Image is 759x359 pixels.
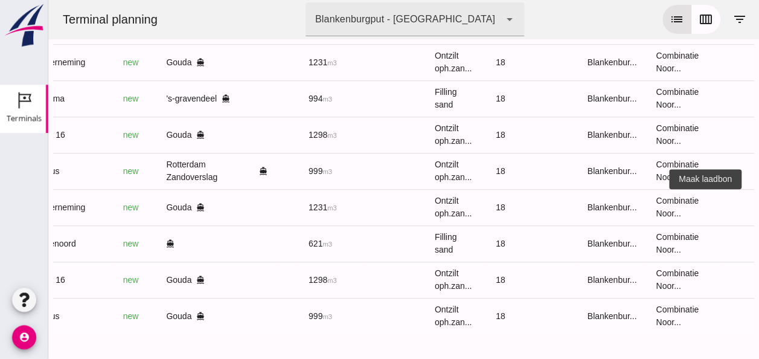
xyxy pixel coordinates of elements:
[118,239,126,248] i: directions_boat
[279,204,289,212] small: m3
[438,298,530,334] td: 18
[279,277,289,284] small: m3
[251,117,317,153] td: 1298
[438,225,530,262] td: 18
[530,153,598,189] td: Blankenbur...
[118,158,219,184] div: Rotterdam Zandoverslag
[274,95,284,103] small: m3
[438,44,530,80] td: 18
[148,203,156,212] i: directions_boat
[274,168,284,175] small: m3
[274,241,284,248] small: m3
[65,153,109,189] td: new
[251,225,317,262] td: 621
[438,262,530,298] td: 18
[598,80,673,117] td: Combinatie Noor...
[251,298,317,334] td: 999
[65,44,109,80] td: new
[118,201,219,214] div: Gouda
[530,189,598,225] td: Blankenbur...
[598,153,673,189] td: Combinatie Noor...
[148,312,156,320] i: directions_boat
[251,189,317,225] td: 1231
[267,12,447,27] div: Blankenburgput - [GEOGRAPHIC_DATA]
[65,225,109,262] td: new
[148,276,156,284] i: directions_boat
[530,80,598,117] td: Blankenbur...
[438,117,530,153] td: 18
[377,153,438,189] td: Ontzilt oph.zan...
[118,56,219,69] div: Gouda
[377,189,438,225] td: Ontzilt oph.zan...
[598,298,673,334] td: Combinatie Noor...
[377,117,438,153] td: Ontzilt oph.zan...
[211,167,219,175] i: directions_boat
[12,325,36,349] i: account_circle
[148,58,156,66] i: directions_boat
[530,262,598,298] td: Blankenbur...
[684,12,699,27] i: filter_list
[598,44,673,80] td: Combinatie Noor...
[650,12,665,27] i: calendar_view_week
[454,12,469,27] i: arrow_drop_down
[65,298,109,334] td: new
[530,225,598,262] td: Blankenbur...
[621,12,636,27] i: list
[530,298,598,334] td: Blankenbur...
[251,80,317,117] td: 994
[598,262,673,298] td: Combinatie Noor...
[530,117,598,153] td: Blankenbur...
[118,310,219,323] div: Gouda
[65,80,109,117] td: new
[251,262,317,298] td: 1298
[598,225,673,262] td: Combinatie Noor...
[251,44,317,80] td: 1231
[148,131,156,139] i: directions_boat
[65,262,109,298] td: new
[118,129,219,141] div: Gouda
[377,44,438,80] td: Ontzilt oph.zan...
[377,80,438,117] td: Filling sand
[173,94,182,103] i: directions_boat
[377,225,438,262] td: Filling sand
[377,262,438,298] td: Ontzilt oph.zan...
[7,114,42,122] div: Terminals
[2,3,46,48] img: logo-small.a267ee39.svg
[598,117,673,153] td: Combinatie Noor...
[65,117,109,153] td: new
[118,274,219,286] div: Gouda
[5,11,119,28] div: Terminal planning
[274,313,284,320] small: m3
[598,189,673,225] td: Combinatie Noor...
[118,92,219,105] div: 's-gravendeel
[438,153,530,189] td: 18
[251,153,317,189] td: 999
[438,80,530,117] td: 18
[279,132,289,139] small: m3
[438,189,530,225] td: 18
[530,44,598,80] td: Blankenbur...
[279,59,289,66] small: m3
[377,298,438,334] td: Ontzilt oph.zan...
[65,189,109,225] td: new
